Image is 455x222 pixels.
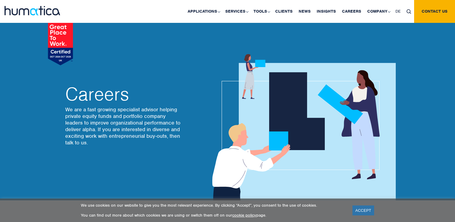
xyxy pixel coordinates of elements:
[5,6,60,15] img: logo
[207,54,396,200] img: about_banner1
[65,106,183,146] p: We are a fast growing specialist advisor helping private equity funds and portfolio company leade...
[81,203,345,208] p: We use cookies on our website to give you the most relevant experience. By clicking “Accept”, you...
[395,9,401,14] span: DE
[352,205,374,215] a: ACCEPT
[81,213,345,218] p: You can find out more about which cookies we are using or switch them off on our page.
[407,9,411,14] img: search_icon
[232,213,256,218] a: cookie policy
[65,85,183,103] h2: Careers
